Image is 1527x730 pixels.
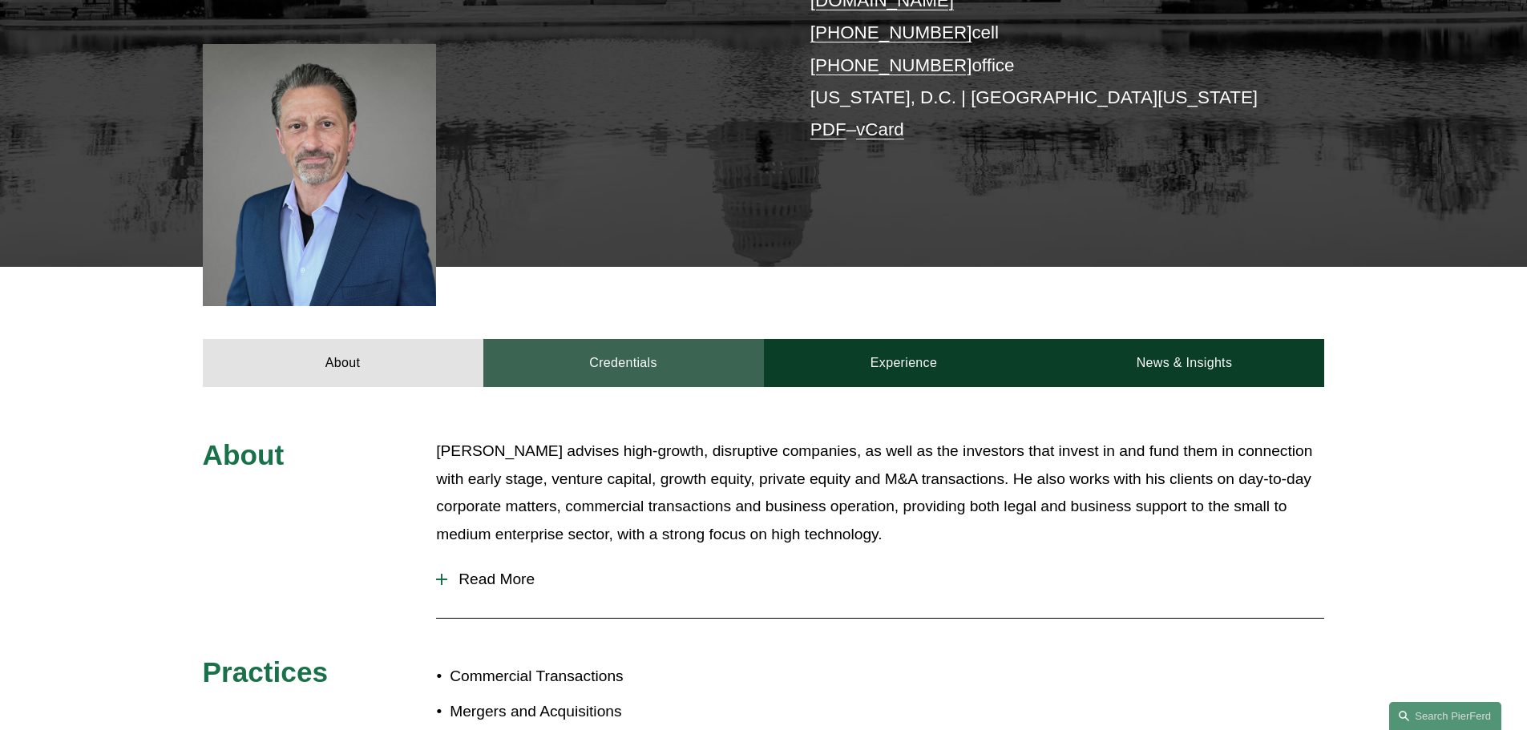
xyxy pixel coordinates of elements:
span: Read More [447,571,1324,588]
p: [PERSON_NAME] advises high-growth, disruptive companies, as well as the investors that invest in ... [436,438,1324,548]
span: Practices [203,656,329,688]
p: Mergers and Acquisitions [450,698,763,726]
a: Credentials [483,339,764,387]
a: PDF [810,119,846,139]
span: About [203,439,285,470]
button: Read More [436,559,1324,600]
a: Experience [764,339,1044,387]
a: Search this site [1389,702,1501,730]
a: [PHONE_NUMBER] [810,22,972,42]
a: About [203,339,483,387]
p: Commercial Transactions [450,663,763,691]
a: vCard [856,119,904,139]
a: News & Insights [1044,339,1324,387]
a: [PHONE_NUMBER] [810,55,972,75]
